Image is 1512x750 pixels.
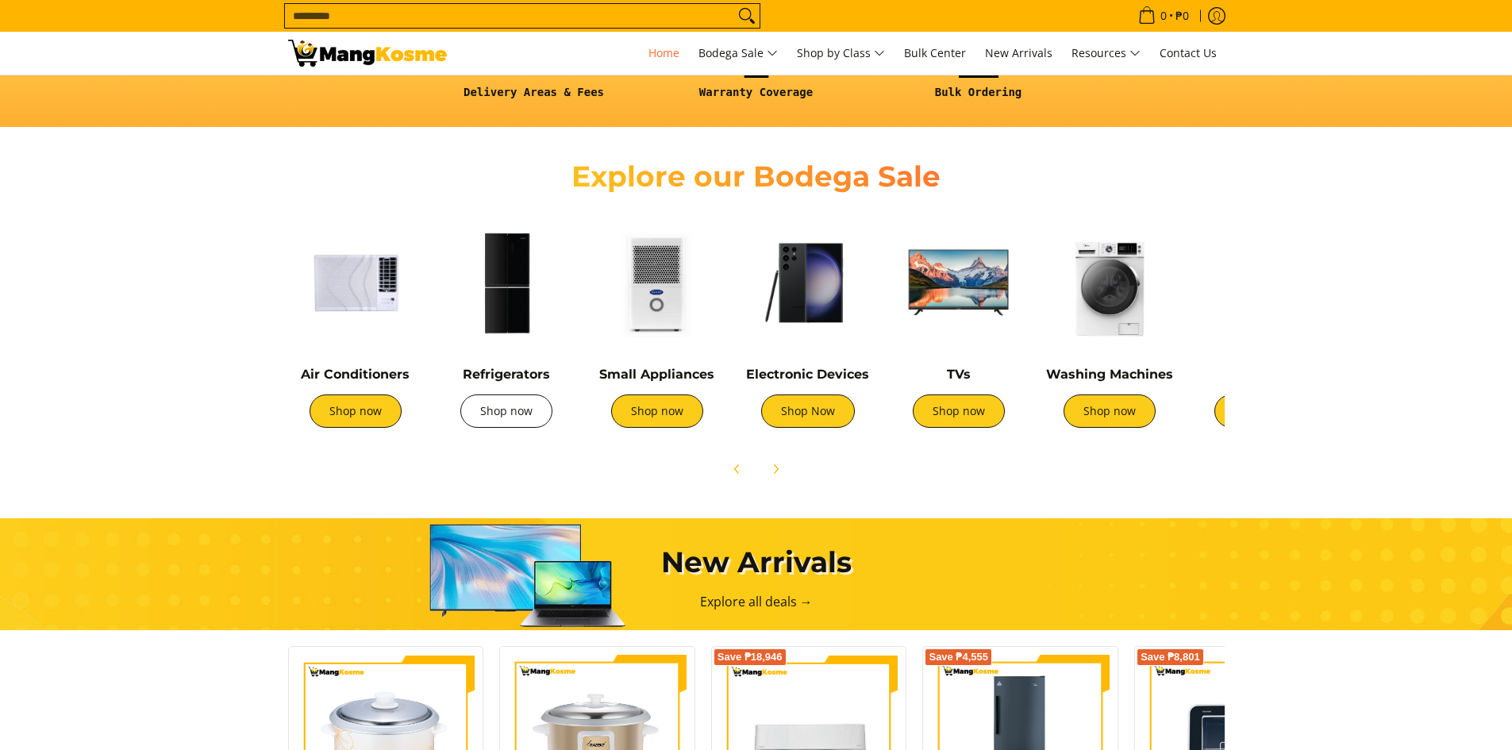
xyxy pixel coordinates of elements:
[288,215,423,350] img: Air Conditioners
[691,32,786,75] a: Bodega Sale
[590,215,725,350] img: Small Appliances
[929,652,988,662] span: Save ₱4,555
[746,367,869,382] a: Electronic Devices
[1193,215,1328,350] img: Cookers
[797,44,885,63] span: Shop by Class
[977,32,1060,75] a: New Arrivals
[1071,44,1141,63] span: Resources
[301,367,410,382] a: Air Conditioners
[1064,32,1148,75] a: Resources
[1152,32,1225,75] a: Contact Us
[1133,7,1194,25] span: •
[734,4,760,28] button: Search
[698,44,778,63] span: Bodega Sale
[891,215,1026,350] img: TVs
[526,159,987,194] h2: Explore our Bodega Sale
[463,367,550,382] a: Refrigerators
[1173,10,1191,21] span: ₱0
[1158,10,1169,21] span: 0
[1214,394,1306,428] a: Shop now
[985,45,1052,60] span: New Arrivals
[463,32,1225,75] nav: Main Menu
[896,32,974,75] a: Bulk Center
[1046,367,1173,382] a: Washing Machines
[947,367,971,382] a: TVs
[741,215,875,350] img: Electronic Devices
[641,32,687,75] a: Home
[761,394,855,428] a: Shop Now
[720,452,755,487] button: Previous
[288,40,447,67] img: Mang Kosme: Your Home Appliances Warehouse Sale Partner!
[1064,394,1156,428] a: Shop now
[789,32,893,75] a: Shop by Class
[758,452,793,487] button: Next
[913,394,1005,428] a: Shop now
[1042,215,1177,350] img: Washing Machines
[599,367,714,382] a: Small Appliances
[439,215,574,350] img: Refrigerators
[718,652,783,662] span: Save ₱18,946
[700,593,813,610] a: Explore all deals →
[611,394,703,428] a: Shop now
[1160,45,1217,60] span: Contact Us
[648,45,679,60] span: Home
[460,394,552,428] a: Shop now
[310,394,402,428] a: Shop now
[904,45,966,60] span: Bulk Center
[1141,652,1200,662] span: Save ₱8,801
